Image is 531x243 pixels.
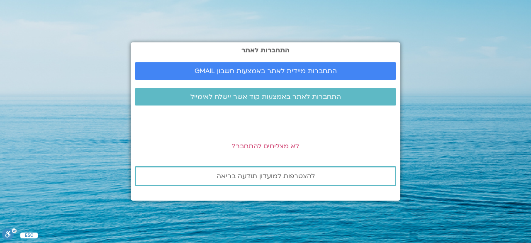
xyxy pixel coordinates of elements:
span: להצטרפות למועדון תודעה בריאה [217,172,315,180]
a: לא מצליחים להתחבר? [232,142,299,151]
span: התחברות מיידית לאתר באמצעות חשבון GMAIL [195,67,337,75]
span: התחברות לאתר באמצעות קוד אשר יישלח לאימייל [190,93,341,101]
a: התחברות מיידית לאתר באמצעות חשבון GMAIL [135,62,396,80]
a: התחברות לאתר באמצעות קוד אשר יישלח לאימייל [135,88,396,106]
a: להצטרפות למועדון תודעה בריאה [135,166,396,186]
h2: התחברות לאתר [135,47,396,54]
